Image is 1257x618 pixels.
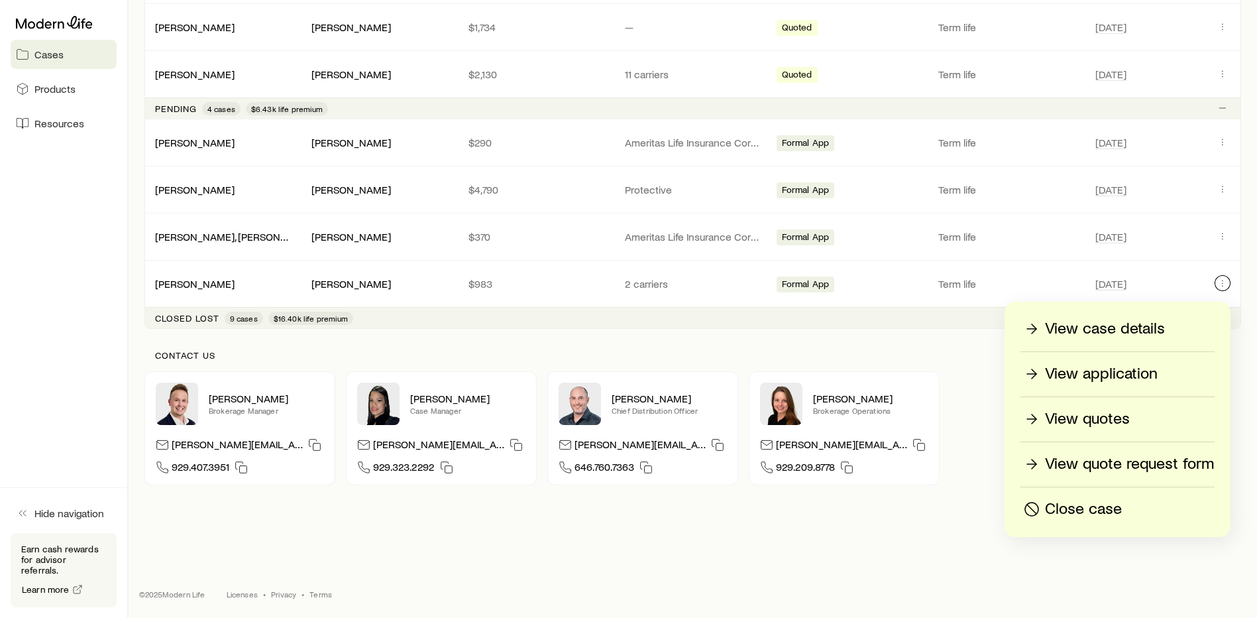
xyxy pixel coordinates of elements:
[172,438,303,456] p: [PERSON_NAME][EMAIL_ADDRESS][DOMAIN_NAME]
[1020,318,1215,341] a: View case details
[34,507,104,520] span: Hide navigation
[625,183,760,196] p: Protective
[410,392,525,405] p: [PERSON_NAME]
[410,405,525,416] p: Case Manager
[782,137,830,151] span: Formal App
[155,183,235,197] div: [PERSON_NAME]
[172,460,229,478] span: 929.407.3951
[207,103,235,114] span: 4 cases
[1020,408,1215,431] a: View quotes
[251,103,323,114] span: $6.43k life premium
[301,589,304,599] span: •
[155,313,219,324] p: Closed lost
[938,136,1073,149] p: Term life
[1095,230,1126,243] span: [DATE]
[468,183,604,196] p: $4,790
[625,68,760,81] p: 11 carriers
[22,585,70,594] span: Learn more
[34,48,64,61] span: Cases
[209,405,324,416] p: Brokerage Manager
[155,68,235,80] a: [PERSON_NAME]
[309,589,332,599] a: Terms
[11,109,117,138] a: Resources
[1020,453,1215,476] a: View quote request form
[373,460,435,478] span: 929.323.2292
[263,589,266,599] span: •
[156,383,198,425] img: Derek Wakefield
[373,438,504,456] p: [PERSON_NAME][EMAIL_ADDRESS][DOMAIN_NAME]
[155,136,235,149] a: [PERSON_NAME]
[155,68,235,82] div: [PERSON_NAME]
[776,438,907,456] p: [PERSON_NAME][EMAIL_ADDRESS][DOMAIN_NAME]
[938,277,1073,290] p: Term life
[468,230,604,243] p: $370
[11,533,117,607] div: Earn cash rewards for advisor referrals.Learn more
[612,405,727,416] p: Chief Distribution Officer
[938,68,1073,81] p: Term life
[34,82,76,95] span: Products
[1020,363,1215,386] a: View application
[1020,498,1215,521] button: Close case
[760,383,802,425] img: Ellen Wall
[1095,183,1126,196] span: [DATE]
[1045,499,1122,520] p: Close case
[155,21,235,33] a: [PERSON_NAME]
[311,230,391,244] div: [PERSON_NAME]
[468,21,604,34] p: $1,734
[21,544,106,576] p: Earn cash rewards for advisor referrals.
[271,589,296,599] a: Privacy
[625,21,760,34] p: —
[938,21,1073,34] p: Term life
[311,277,391,291] div: [PERSON_NAME]
[139,589,205,599] p: © 2025 Modern Life
[1045,408,1130,430] p: View quotes
[1045,318,1165,340] p: View case details
[625,277,760,290] p: 2 carriers
[311,183,391,197] div: [PERSON_NAME]
[155,350,1230,361] p: Contact us
[1045,363,1158,385] p: View application
[155,183,235,196] a: [PERSON_NAME]
[574,438,706,456] p: [PERSON_NAME][EMAIL_ADDRESS][DOMAIN_NAME]
[357,383,400,425] img: Elana Hasten
[938,230,1073,243] p: Term life
[227,589,258,599] a: Licenses
[11,499,117,528] button: Hide navigation
[1095,277,1126,290] span: [DATE]
[468,277,604,290] p: $983
[155,277,235,290] a: [PERSON_NAME]
[625,230,760,243] p: Ameritas Life Insurance Corp. (Ameritas)
[155,103,197,114] p: Pending
[230,313,258,324] span: 9 cases
[1095,68,1126,81] span: [DATE]
[559,383,601,425] img: Dan Pierson
[782,22,812,36] span: Quoted
[468,68,604,81] p: $2,130
[813,405,928,416] p: Brokerage Operations
[782,69,812,83] span: Quoted
[782,231,830,245] span: Formal App
[1095,136,1126,149] span: [DATE]
[11,74,117,103] a: Products
[776,460,835,478] span: 929.209.8778
[938,183,1073,196] p: Term life
[311,136,391,150] div: [PERSON_NAME]
[782,184,830,198] span: Formal App
[155,230,317,243] a: [PERSON_NAME], [PERSON_NAME]
[155,21,235,34] div: [PERSON_NAME]
[155,230,290,244] div: [PERSON_NAME], [PERSON_NAME]
[209,392,324,405] p: [PERSON_NAME]
[274,313,348,324] span: $16.40k life premium
[612,392,727,405] p: [PERSON_NAME]
[155,136,235,150] div: [PERSON_NAME]
[11,40,117,69] a: Cases
[155,277,235,291] div: [PERSON_NAME]
[1095,21,1126,34] span: [DATE]
[782,278,830,292] span: Formal App
[311,21,391,34] div: [PERSON_NAME]
[574,460,634,478] span: 646.760.7363
[1045,454,1214,475] p: View quote request form
[625,136,760,149] p: Ameritas Life Insurance Corp. (Ameritas)
[468,136,604,149] p: $290
[34,117,84,130] span: Resources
